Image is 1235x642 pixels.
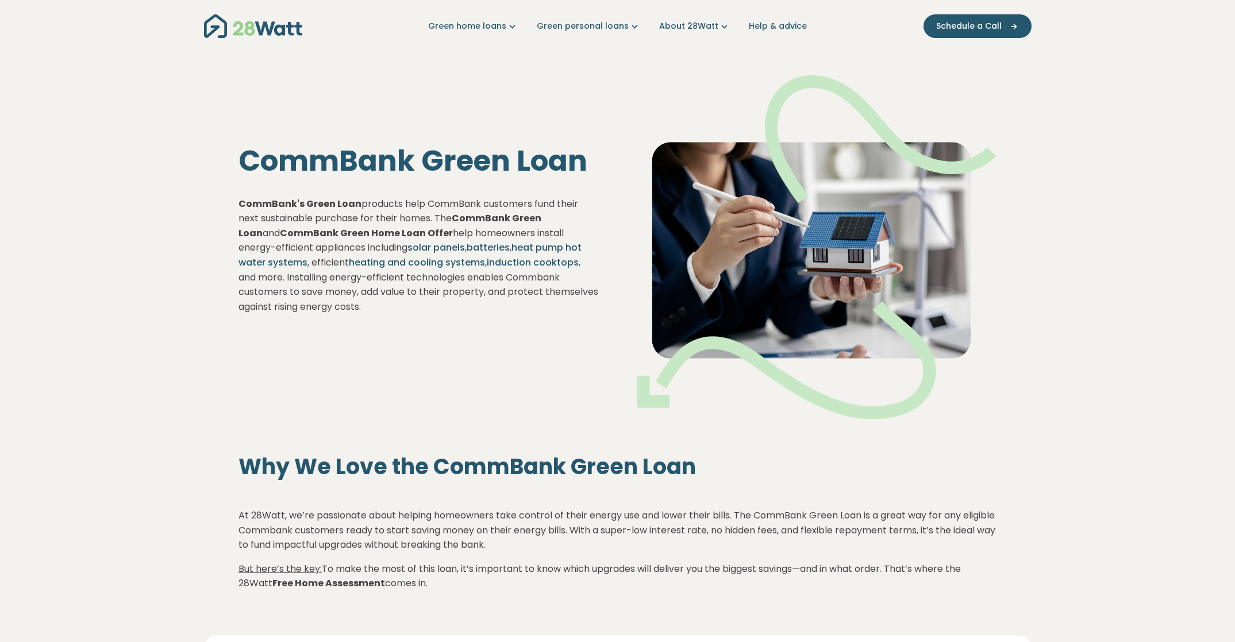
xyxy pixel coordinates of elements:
[238,144,599,178] h1: CommBank Green Loan
[238,562,322,575] span: But here’s the key:
[238,212,541,240] strong: CommBank Green Loan
[537,20,641,32] a: Green personal loans
[467,241,510,254] a: batteries
[407,241,465,254] a: solar panels
[238,241,582,269] a: heat pump hot water systems
[428,20,518,32] a: Green home loans
[924,14,1032,38] button: Schedule a Call
[936,20,1002,32] span: Schedule a Call
[238,453,997,480] h2: Why We Love the CommBank Green Loan
[238,562,997,591] p: To make the most of this loan, it’s important to know which upgrades will deliver you the biggest...
[280,226,453,240] strong: CommBank Green Home Loan Offer
[238,197,599,314] p: products help CommBank customers fund their next sustainable purchase for their homes. The and he...
[238,197,361,210] strong: CommBank's Green Loan
[349,256,485,269] a: heating and cooling systems
[204,11,1032,41] nav: Main navigation
[659,20,730,32] a: About 28Watt
[238,508,997,552] p: At 28Watt, we’re passionate about helping homeowners take control of their energy use and lower t...
[749,20,807,32] a: Help & advice
[272,576,385,590] strong: Free Home Assessment
[204,14,302,38] img: 28Watt
[487,256,579,269] a: induction cooktops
